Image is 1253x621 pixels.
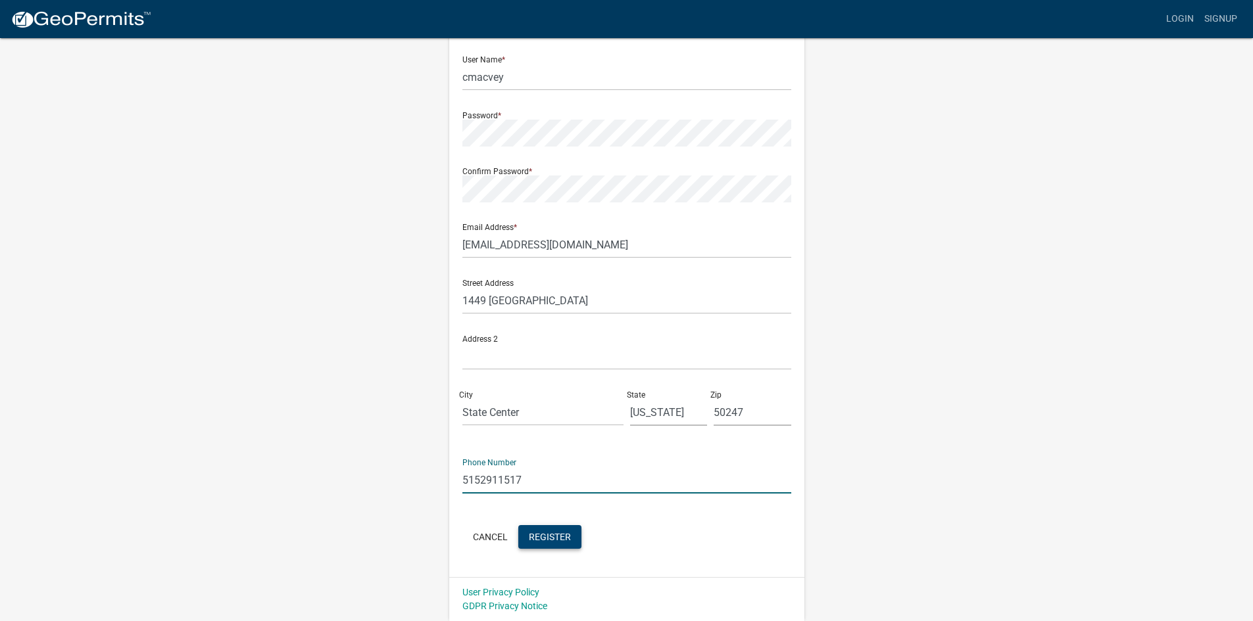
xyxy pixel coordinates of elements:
[529,531,571,541] span: Register
[462,587,539,597] a: User Privacy Policy
[518,525,581,549] button: Register
[1161,7,1199,32] a: Login
[462,525,518,549] button: Cancel
[1199,7,1242,32] a: Signup
[462,601,547,611] a: GDPR Privacy Notice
